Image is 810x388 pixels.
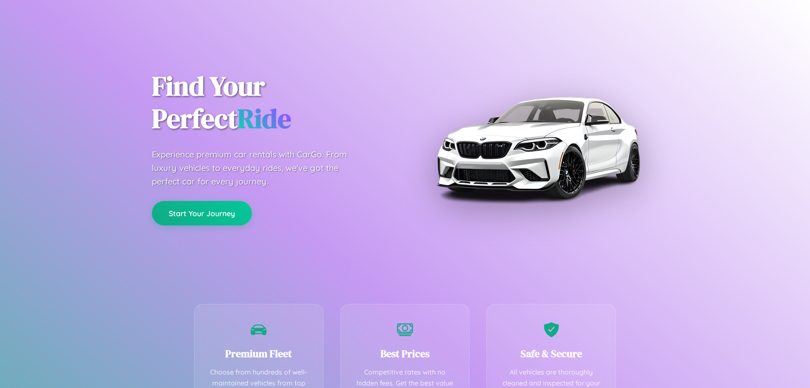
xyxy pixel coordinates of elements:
[207,347,310,361] h3: Premium Fleet
[432,42,643,253] img: Premium BMW car rental vehicle
[354,347,457,361] h3: Best Prices
[152,70,392,135] h1: Find Your Perfect
[499,347,603,361] h3: Safe & Secure
[238,100,291,137] span: Ride
[152,201,252,225] button: Start Your Journey
[152,148,363,188] p: Experience premium car rentals with CarGo. From luxury vehicles to everyday rides, we've got the ...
